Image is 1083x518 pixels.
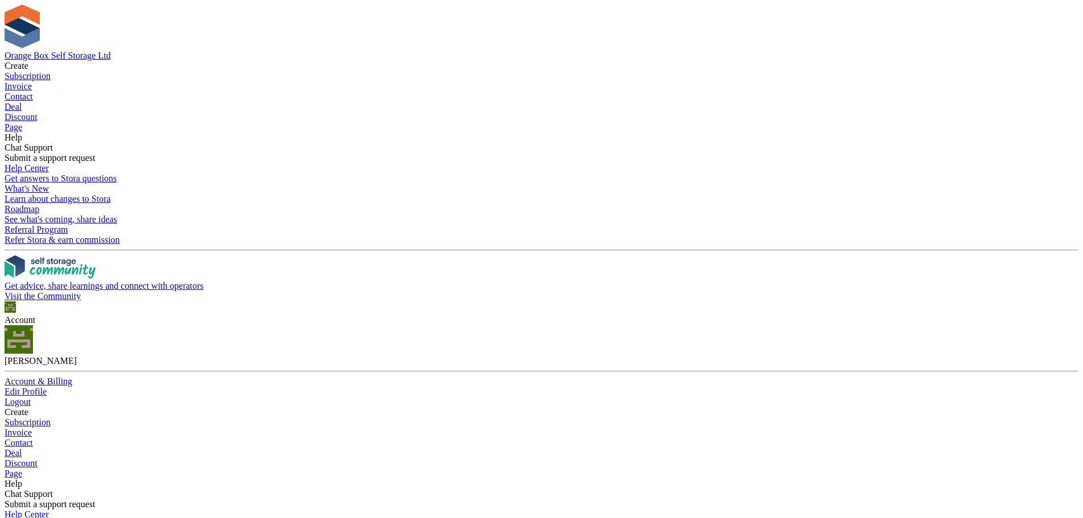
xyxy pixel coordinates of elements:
[5,469,1078,479] a: Page
[5,255,1078,301] a: Get advice, share learnings and connect with operators Visit the Community
[5,214,1078,225] div: See what's coming, share ideas
[5,163,1078,184] a: Help Center Get answers to Stora questions
[5,438,1078,448] a: Contact
[5,81,1078,92] a: Invoice
[5,225,68,234] span: Referral Program
[5,143,53,152] span: Chat Support
[5,325,33,354] img: Pippa White
[5,281,1078,291] div: Get advice, share learnings and connect with operators
[5,489,53,499] span: Chat Support
[5,132,22,142] span: Help
[5,102,1078,112] a: Deal
[5,376,1078,387] a: Account & Billing
[5,112,1078,122] a: Discount
[5,235,1078,245] div: Refer Stora & earn commission
[5,428,1078,438] a: Invoice
[5,479,22,488] span: Help
[5,397,1078,407] a: Logout
[5,184,49,193] span: What's New
[5,291,81,301] span: Visit the Community
[5,407,28,417] span: Create
[5,458,1078,469] a: Discount
[5,173,1078,184] div: Get answers to Stora questions
[5,122,1078,132] a: Page
[5,499,1078,509] div: Submit a support request
[5,255,96,279] img: community-logo-e120dcb29bea30313fccf008a00513ea5fe9ad107b9d62852cae38739ed8438e.svg
[5,5,40,48] img: stora-icon-8386f47178a22dfd0bd8f6a31ec36ba5ce8667c1dd55bd0f319d3a0aa187defe.svg
[5,448,1078,458] a: Deal
[5,204,1078,225] a: Roadmap See what's coming, share ideas
[5,153,1078,163] div: Submit a support request
[5,301,16,313] img: Pippa White
[5,194,1078,204] div: Learn about changes to Stora
[5,163,49,173] span: Help Center
[5,225,1078,245] a: Referral Program Refer Stora & earn commission
[5,184,1078,204] a: What's New Learn about changes to Stora
[5,92,1078,102] a: Contact
[5,417,1078,428] a: Subscription
[5,387,1078,397] a: Edit Profile
[5,204,39,214] span: Roadmap
[5,356,1078,366] div: [PERSON_NAME]
[5,71,1078,81] a: Subscription
[5,315,35,325] span: Account
[5,51,111,60] a: Orange Box Self Storage Ltd
[5,61,28,71] span: Create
